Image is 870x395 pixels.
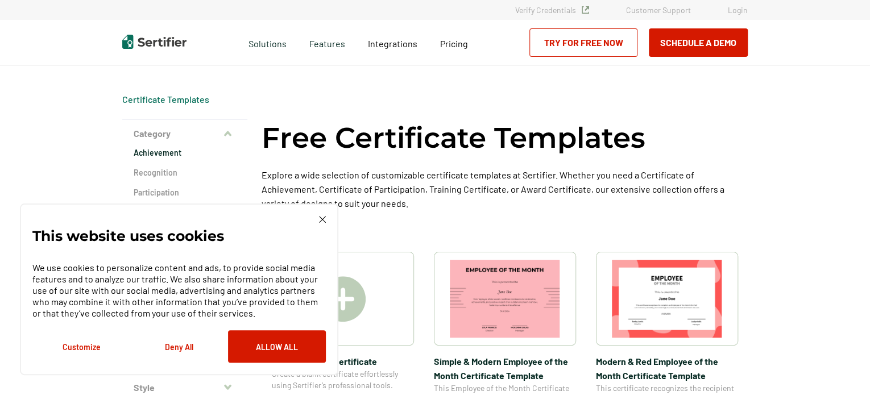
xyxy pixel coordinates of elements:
[368,35,417,49] a: Integrations
[368,38,417,49] span: Integrations
[440,35,468,49] a: Pricing
[122,147,247,347] div: Category
[248,35,287,49] span: Solutions
[272,368,414,391] span: Create a blank certificate effortlessly using Sertifier’s professional tools.
[626,5,691,15] a: Customer Support
[134,187,236,198] a: Participation
[262,168,748,210] p: Explore a wide selection of customizable certificate templates at Sertifier. Whether you need a C...
[32,262,326,319] p: We use cookies to personalize content and ads, to provide social media features and to analyze ou...
[450,260,560,338] img: Simple & Modern Employee of the Month Certificate Template
[440,38,468,49] span: Pricing
[32,330,130,363] button: Customize
[320,276,366,322] img: Create A Blank Certificate
[319,216,326,223] img: Cookie Popup Close
[122,94,209,105] div: Breadcrumb
[228,330,326,363] button: Allow All
[529,28,637,57] a: Try for Free Now
[596,354,738,382] span: Modern & Red Employee of the Month Certificate Template
[262,119,645,156] h1: Free Certificate Templates
[728,5,748,15] a: Login
[515,5,589,15] a: Verify Credentials
[434,354,576,382] span: Simple & Modern Employee of the Month Certificate Template
[122,35,187,49] img: Sertifier | Digital Credentialing Platform
[122,94,209,105] a: Certificate Templates
[122,120,247,147] button: Category
[649,28,748,57] button: Schedule a Demo
[272,354,414,368] span: Create A Blank Certificate
[134,167,236,178] a: Recognition
[582,6,589,14] img: Verified
[32,230,224,242] p: This website uses cookies
[309,35,345,49] span: Features
[130,330,228,363] button: Deny All
[612,260,722,338] img: Modern & Red Employee of the Month Certificate Template
[134,147,236,159] a: Achievement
